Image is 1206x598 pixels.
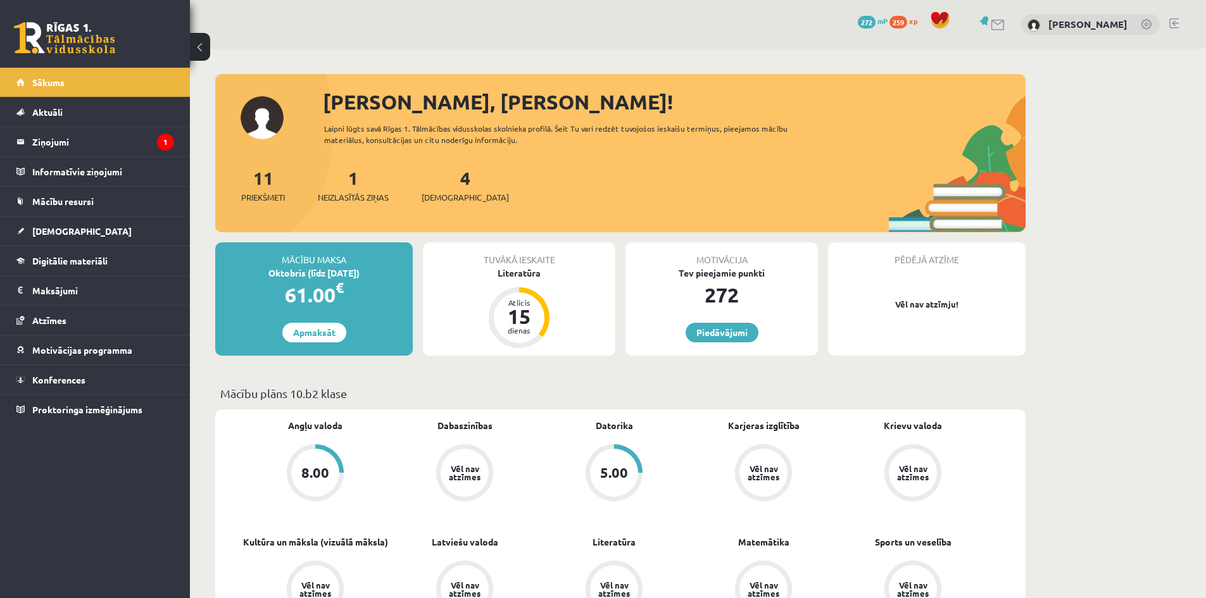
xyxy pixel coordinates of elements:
[500,327,538,334] div: dienas
[1027,19,1040,32] img: Sandijs Lakstīgala
[625,280,818,310] div: 272
[32,157,174,186] legend: Informatīvie ziņojumi
[241,166,285,204] a: 11Priekšmeti
[16,246,174,275] a: Digitālie materiāli
[32,374,85,385] span: Konferences
[390,444,539,504] a: Vēl nav atzīmes
[884,419,942,432] a: Krievu valoda
[215,280,413,310] div: 61.00
[858,16,876,28] span: 272
[689,444,838,504] a: Vēl nav atzīmes
[324,123,810,146] div: Laipni lūgts savā Rīgas 1. Tālmācības vidusskolas skolnieka profilā. Šeit Tu vari redzēt tuvojošo...
[889,16,924,26] a: 259 xp
[539,444,689,504] a: 5.00
[323,87,1026,117] div: [PERSON_NAME], [PERSON_NAME]!
[318,166,389,204] a: 1Neizlasītās ziņas
[32,196,94,207] span: Mācību resursi
[746,581,781,597] div: Vēl nav atzīmes
[593,535,636,549] a: Literatūra
[909,16,917,26] span: xp
[1048,18,1127,30] a: [PERSON_NAME]
[318,191,389,204] span: Neizlasītās ziņas
[895,464,931,481] div: Vēl nav atzīmes
[746,464,781,481] div: Vēl nav atzīmes
[32,404,142,415] span: Proktoringa izmēģinājums
[32,127,174,156] legend: Ziņojumi
[157,134,174,151] i: 1
[282,323,346,342] a: Apmaksāt
[423,266,615,350] a: Literatūra Atlicis 15 dienas
[500,299,538,306] div: Atlicis
[301,466,329,480] div: 8.00
[215,266,413,280] div: Oktobris (līdz [DATE])
[423,242,615,266] div: Tuvākā ieskaite
[877,16,888,26] span: mP
[298,581,333,597] div: Vēl nav atzīmes
[16,68,174,97] a: Sākums
[738,535,789,549] a: Matemātika
[686,323,758,342] a: Piedāvājumi
[215,242,413,266] div: Mācību maksa
[422,191,509,204] span: [DEMOGRAPHIC_DATA]
[828,242,1026,266] div: Pēdējā atzīme
[16,276,174,305] a: Maksājumi
[889,16,907,28] span: 259
[220,385,1021,402] p: Mācību plāns 10.b2 klase
[16,335,174,364] a: Motivācijas programma
[16,157,174,186] a: Informatīvie ziņojumi
[32,77,65,88] span: Sākums
[336,278,344,297] span: €
[16,127,174,156] a: Ziņojumi1
[32,276,174,305] legend: Maksājumi
[16,216,174,246] a: [DEMOGRAPHIC_DATA]
[32,255,108,266] span: Digitālie materiāli
[437,419,493,432] a: Dabaszinības
[32,225,132,237] span: [DEMOGRAPHIC_DATA]
[241,191,285,204] span: Priekšmeti
[895,581,931,597] div: Vēl nav atzīmes
[447,581,482,597] div: Vēl nav atzīmes
[243,535,388,549] a: Kultūra un māksla (vizuālā māksla)
[14,22,115,54] a: Rīgas 1. Tālmācības vidusskola
[32,344,132,356] span: Motivācijas programma
[596,581,632,597] div: Vēl nav atzīmes
[838,444,988,504] a: Vēl nav atzīmes
[32,315,66,326] span: Atzīmes
[834,298,1019,311] p: Vēl nav atzīmju!
[16,97,174,127] a: Aktuāli
[600,466,628,480] div: 5.00
[32,106,63,118] span: Aktuāli
[288,419,342,432] a: Angļu valoda
[16,395,174,424] a: Proktoringa izmēģinājums
[625,242,818,266] div: Motivācija
[728,419,800,432] a: Karjeras izglītība
[596,419,633,432] a: Datorika
[432,535,498,549] a: Latviešu valoda
[16,306,174,335] a: Atzīmes
[447,464,482,481] div: Vēl nav atzīmes
[422,166,509,204] a: 4[DEMOGRAPHIC_DATA]
[241,444,390,504] a: 8.00
[875,535,952,549] a: Sports un veselība
[423,266,615,280] div: Literatūra
[16,365,174,394] a: Konferences
[500,306,538,327] div: 15
[858,16,888,26] a: 272 mP
[16,187,174,216] a: Mācību resursi
[625,266,818,280] div: Tev pieejamie punkti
